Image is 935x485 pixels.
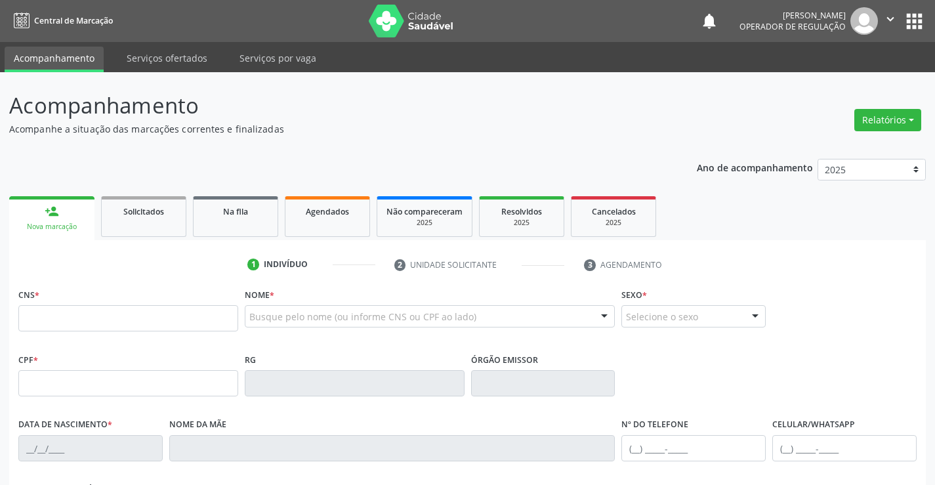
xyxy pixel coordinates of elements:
span: Solicitados [123,206,164,217]
div: 2025 [386,218,463,228]
input: __/__/____ [18,435,163,461]
button: Relatórios [854,109,921,131]
span: Na fila [223,206,248,217]
label: Celular/WhatsApp [772,415,855,435]
label: Órgão emissor [471,350,538,370]
a: Central de Marcação [9,10,113,32]
input: (__) _____-_____ [772,435,917,461]
a: Serviços por vaga [230,47,325,70]
button: apps [903,10,926,33]
div: 2025 [489,218,554,228]
label: RG [245,350,256,370]
button:  [878,7,903,35]
span: Busque pelo nome (ou informe CNS ou CPF ao lado) [249,310,476,324]
label: CNS [18,285,39,305]
div: Indivíduo [264,259,308,270]
span: Selecione o sexo [626,310,698,324]
span: Cancelados [592,206,636,217]
label: Data de nascimento [18,415,112,435]
div: Nova marcação [18,222,85,232]
label: Nome da mãe [169,415,226,435]
i:  [883,12,898,26]
label: Sexo [621,285,647,305]
div: 1 [247,259,259,270]
label: Nome [245,285,274,305]
img: img [850,7,878,35]
span: Não compareceram [386,206,463,217]
button: notifications [700,12,718,30]
div: 2025 [581,218,646,228]
span: Agendados [306,206,349,217]
span: Resolvidos [501,206,542,217]
input: (__) _____-_____ [621,435,766,461]
p: Acompanhamento [9,89,651,122]
div: person_add [45,204,59,219]
span: Central de Marcação [34,15,113,26]
p: Acompanhe a situação das marcações correntes e finalizadas [9,122,651,136]
span: Operador de regulação [739,21,846,32]
a: Acompanhamento [5,47,104,72]
label: CPF [18,350,38,370]
p: Ano de acompanhamento [697,159,813,175]
div: [PERSON_NAME] [739,10,846,21]
label: Nº do Telefone [621,415,688,435]
a: Serviços ofertados [117,47,217,70]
